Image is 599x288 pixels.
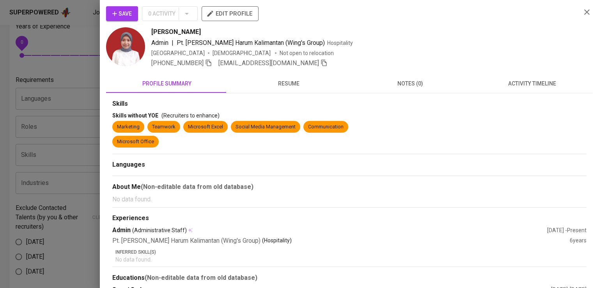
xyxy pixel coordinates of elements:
[112,273,587,283] div: Educations
[111,79,223,89] span: profile summary
[151,27,201,37] span: [PERSON_NAME]
[188,123,223,131] div: Microsoft Excel
[112,214,587,223] div: Experiences
[262,236,292,245] p: (Hospitality)
[112,195,587,204] p: No data found.
[132,226,187,234] span: (Administrative Staff)
[208,9,252,19] span: edit profile
[151,39,168,46] span: Admin
[117,138,154,146] div: Microsoft Office
[115,256,587,263] p: No data found.
[202,6,259,21] button: edit profile
[115,249,587,256] p: Inferred Skill(s)
[106,6,138,21] button: Save
[112,182,587,192] div: About Me
[151,49,205,57] div: [GEOGRAPHIC_DATA]
[112,226,547,235] div: Admin
[161,112,220,119] span: (Recruiters to enhance)
[172,38,174,48] span: |
[112,112,158,119] span: Skills without YOE
[177,39,325,46] span: Pt. [PERSON_NAME] Harum Kalimantan (Wing's Group)
[308,123,344,131] div: Communication
[218,59,319,67] span: [EMAIL_ADDRESS][DOMAIN_NAME]
[145,274,257,281] b: (Non-editable data from old database)
[112,236,570,245] div: Pt. [PERSON_NAME] Harum Kalimantan (Wing's Group)
[112,160,587,169] div: Languages
[141,183,253,190] b: (Non-editable data from old database)
[117,123,140,131] div: Marketing
[112,9,132,19] span: Save
[327,40,353,46] span: Hospitality
[547,226,587,234] div: [DATE] - Present
[280,49,334,57] p: Not open to relocation
[151,59,204,67] span: [PHONE_NUMBER]
[202,10,259,16] a: edit profile
[236,123,296,131] div: Social Media Management
[570,236,587,245] div: 6 years
[152,123,175,131] div: Teamwork
[112,100,587,108] div: Skills
[232,79,345,89] span: resume
[213,49,272,57] span: [DEMOGRAPHIC_DATA]
[106,27,145,66] img: fed901fb8081fe3fa68ec618d33f42b9.jpg
[476,79,588,89] span: activity timeline
[354,79,466,89] span: notes (0)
